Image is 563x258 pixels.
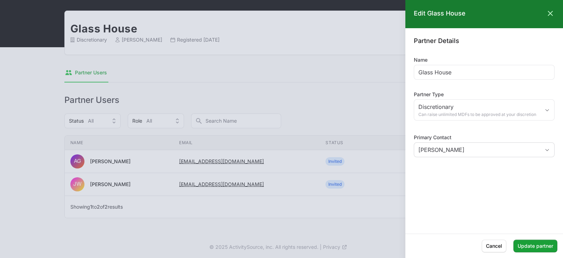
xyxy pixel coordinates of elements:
[414,134,555,141] label: Primary Contact
[540,143,554,157] div: Open
[414,37,555,45] h3: Partner Details
[486,242,502,250] span: Cancel
[418,103,540,111] span: Discretionary
[418,112,540,117] span: Can raise unlimited MDFs to be approved at your discretion
[414,100,554,120] button: DiscretionaryCan raise unlimited MDFs to be approved at your discretion
[513,240,557,252] button: Update partner
[418,68,550,76] input: Enter partner name
[414,8,466,18] h2: Edit Glass House
[414,91,555,98] label: Partner Type
[482,240,506,252] button: Cancel
[414,56,428,63] label: Name
[518,242,553,250] span: Update partner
